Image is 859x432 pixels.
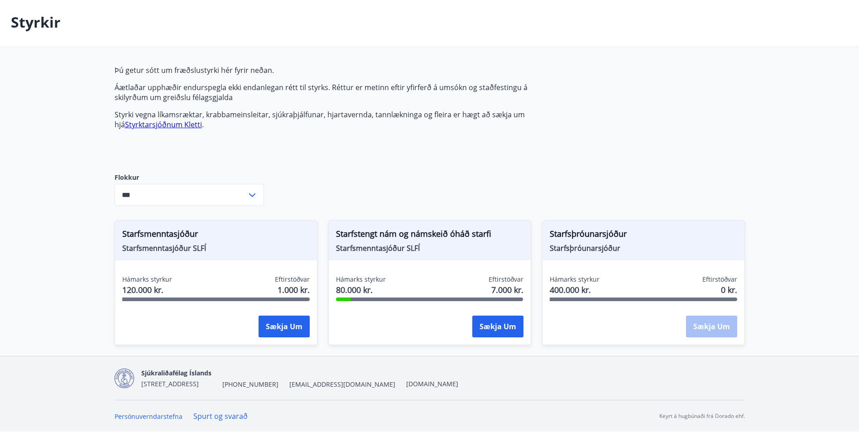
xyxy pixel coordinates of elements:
[659,412,745,420] p: Keyrt á hugbúnaði frá Dorado ehf.
[125,120,202,130] a: Styrktarsjóðnum Kletti
[115,369,134,388] img: d7T4au2pYIU9thVz4WmmUT9xvMNnFvdnscGDOPEg.png
[550,284,600,296] span: 400.000 kr.
[122,284,172,296] span: 120.000 kr.
[11,12,61,32] p: Styrkir
[550,228,737,243] span: Starfsþróunarsjóður
[491,284,523,296] span: 7.000 kr.
[336,228,523,243] span: Starfstengt nám og námskeið óháð starfi
[141,369,211,377] span: Sjúkraliðafélag Íslands
[115,82,542,102] p: Áætlaðar upphæðir endurspegla ekki endanlegan rétt til styrks. Réttur er metinn eftir yfirferð á ...
[115,65,542,75] p: Þú getur sótt um fræðslustyrki hér fyrir neðan.
[222,380,278,389] span: [PHONE_NUMBER]
[122,275,172,284] span: Hámarks styrkur
[122,243,310,253] span: Starfsmenntasjóður SLFÍ
[702,275,737,284] span: Eftirstöðvar
[278,284,310,296] span: 1.000 kr.
[115,110,542,130] p: Styrki vegna líkamsræktar, krabbameinsleitar, sjúkraþjálfunar, hjartavernda, tannlækninga og flei...
[115,173,264,182] label: Flokkur
[141,379,199,388] span: [STREET_ADDRESS]
[550,275,600,284] span: Hámarks styrkur
[336,243,523,253] span: Starfsmenntasjóður SLFÍ
[336,275,386,284] span: Hámarks styrkur
[489,275,523,284] span: Eftirstöðvar
[122,228,310,243] span: Starfsmenntasjóður
[259,316,310,337] button: Sækja um
[275,275,310,284] span: Eftirstöðvar
[115,412,182,421] a: Persónuverndarstefna
[289,380,395,389] span: [EMAIL_ADDRESS][DOMAIN_NAME]
[193,411,248,421] a: Spurt og svarað
[472,316,523,337] button: Sækja um
[406,379,458,388] a: [DOMAIN_NAME]
[336,284,386,296] span: 80.000 kr.
[721,284,737,296] span: 0 kr.
[550,243,737,253] span: Starfsþróunarsjóður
